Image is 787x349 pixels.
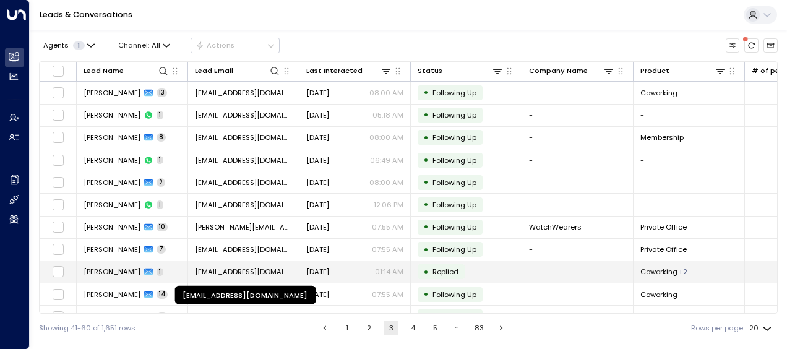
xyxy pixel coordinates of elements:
[306,155,329,165] span: Sep 10, 2025
[432,110,476,120] span: Following Up
[640,290,677,299] span: Coworking
[371,312,403,322] p: 07:50 AM
[157,178,165,187] span: 2
[640,65,726,77] div: Product
[84,222,140,232] span: Laurence Collins
[372,222,403,232] p: 07:55 AM
[157,290,168,299] span: 14
[84,132,140,142] span: Katharine Ross
[114,38,174,52] button: Channel:All
[195,65,233,77] div: Lead Email
[369,178,403,187] p: 08:00 AM
[195,65,280,77] div: Lead Email
[195,222,292,232] span: laurence@watchwearers.com
[340,321,355,335] button: Go to page 1
[39,323,135,334] div: Showing 41-60 of 1,651 rows
[152,41,160,50] span: All
[84,65,169,77] div: Lead Name
[529,65,614,77] div: Company Name
[494,321,509,335] button: Go to next page
[362,321,377,335] button: Go to page 2
[423,286,429,303] div: •
[450,321,465,335] div: …
[52,131,64,144] span: Toggle select row
[369,88,403,98] p: 08:00 AM
[763,38,778,53] button: Archived Leads
[418,65,442,77] div: Status
[432,88,476,98] span: Following Up
[522,82,634,103] td: -
[195,312,292,322] span: maabaglamukhi21@gmail.com
[84,200,140,210] span: Katrina Omotoso
[157,245,166,254] span: 7
[157,156,163,165] span: 1
[372,110,403,120] p: 05:18 AM
[749,321,774,336] div: 20
[306,65,392,77] div: Last Interacted
[191,38,280,53] button: Actions
[634,105,745,126] td: -
[114,38,174,52] span: Channel:
[432,267,458,277] span: Replied
[52,199,64,211] span: Toggle select row
[640,222,687,232] span: Private Office
[423,218,429,235] div: •
[522,283,634,305] td: -
[423,308,429,325] div: •
[84,110,140,120] span: Bora Mizrahi
[432,244,476,254] span: Following Up
[157,88,167,97] span: 13
[157,133,166,142] span: 8
[372,244,403,254] p: 07:55 AM
[306,312,329,322] span: Oct 03, 2025
[84,244,140,254] span: Richard Powell
[52,65,64,77] span: Toggle select all
[744,38,759,53] span: There are new threads available. Refresh the grid to view the latest updates.
[52,243,64,256] span: Toggle select row
[84,312,140,322] span: Jai Davda
[640,244,687,254] span: Private Office
[195,132,292,142] span: katross_6@hotmail.com
[195,178,292,187] span: katrinaomotoso@gmail.com
[157,200,163,209] span: 1
[522,127,634,149] td: -
[522,171,634,193] td: -
[39,38,98,52] button: Agents1
[472,321,487,335] button: Go to page 83
[370,155,403,165] p: 06:49 AM
[372,290,403,299] p: 07:55 AM
[375,267,403,277] p: 01:14 AM
[369,132,403,142] p: 08:00 AM
[423,174,429,191] div: •
[423,84,429,101] div: •
[306,267,329,277] span: Sep 18, 2025
[634,149,745,171] td: -
[52,221,64,233] span: Toggle select row
[84,267,140,277] span: Richard Powell
[195,244,292,254] span: Sihle.Dhlamini@instantoffices.com
[726,38,740,53] button: Customize
[432,312,476,322] span: Following Up
[423,241,429,258] div: •
[423,106,429,123] div: •
[640,88,677,98] span: Coworking
[432,222,476,232] span: Following Up
[640,132,684,142] span: Membership
[157,111,163,119] span: 1
[384,321,398,335] button: page 3
[529,222,582,232] span: WatchWearers
[634,194,745,215] td: -
[522,306,634,327] td: -
[423,129,429,146] div: •
[306,88,329,98] span: Oct 03, 2025
[428,321,442,335] button: Go to page 5
[418,65,503,77] div: Status
[52,109,64,121] span: Toggle select row
[196,41,234,50] div: Actions
[306,65,363,77] div: Last Interacted
[52,176,64,189] span: Toggle select row
[306,200,329,210] span: Oct 02, 2025
[522,149,634,171] td: -
[640,65,669,77] div: Product
[423,152,429,168] div: •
